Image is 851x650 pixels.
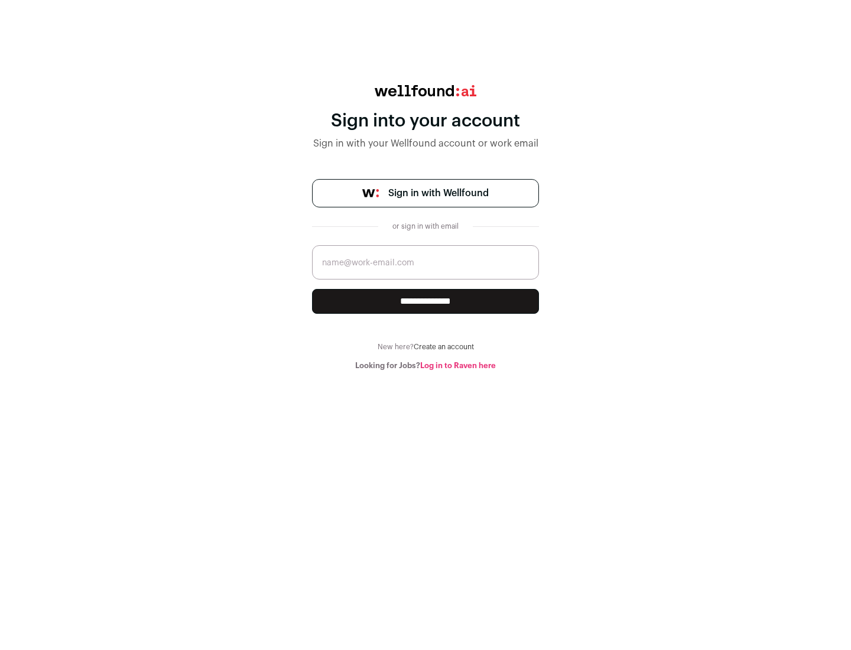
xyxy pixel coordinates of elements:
[388,186,489,200] span: Sign in with Wellfound
[312,245,539,279] input: name@work-email.com
[312,110,539,132] div: Sign into your account
[312,179,539,207] a: Sign in with Wellfound
[312,342,539,352] div: New here?
[375,85,476,96] img: wellfound:ai
[420,362,496,369] a: Log in to Raven here
[414,343,474,350] a: Create an account
[362,189,379,197] img: wellfound-symbol-flush-black-fb3c872781a75f747ccb3a119075da62bfe97bd399995f84a933054e44a575c4.png
[312,136,539,151] div: Sign in with your Wellfound account or work email
[388,222,463,231] div: or sign in with email
[312,361,539,370] div: Looking for Jobs?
